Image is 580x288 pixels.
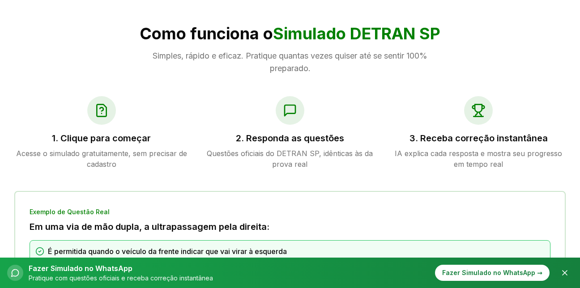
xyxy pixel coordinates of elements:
[14,148,188,169] p: Acesse o simulado gratuitamente, sem precisar de cadastro
[273,24,440,43] span: Simulado DETRAN SP
[14,25,566,42] h2: Como funciona o
[48,246,287,257] span: É permitida quando o veículo da frente indicar que vai virar à esquerda
[392,148,566,169] p: IA explica cada resposta e mostra seu progresso em tempo real
[203,132,377,144] h3: 2. Responda as questões
[435,265,550,281] div: Fazer Simulado no WhatsApp →
[7,263,550,283] button: Fazer Simulado no WhatsAppPratique com questões oficiais e receba correção instantâneaFazer Simul...
[29,274,213,283] p: Pratique com questões oficiais e receba correção instantânea
[14,132,188,144] h3: 1. Clique para começar
[29,263,213,274] p: Fazer Simulado no WhatsApp
[392,132,566,144] h3: 3. Receba correção instantânea
[30,208,110,216] span: Exemplo de Questão Real
[203,148,377,169] p: Questões oficiais do DETRAN SP, idênticas às da prova real
[30,220,550,233] h3: Em uma via de mão dupla, a ultrapassagem pela direita:
[557,265,573,281] button: Fechar
[140,50,440,75] p: Simples, rápido e eficaz. Pratique quantas vezes quiser até se sentir 100% preparado.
